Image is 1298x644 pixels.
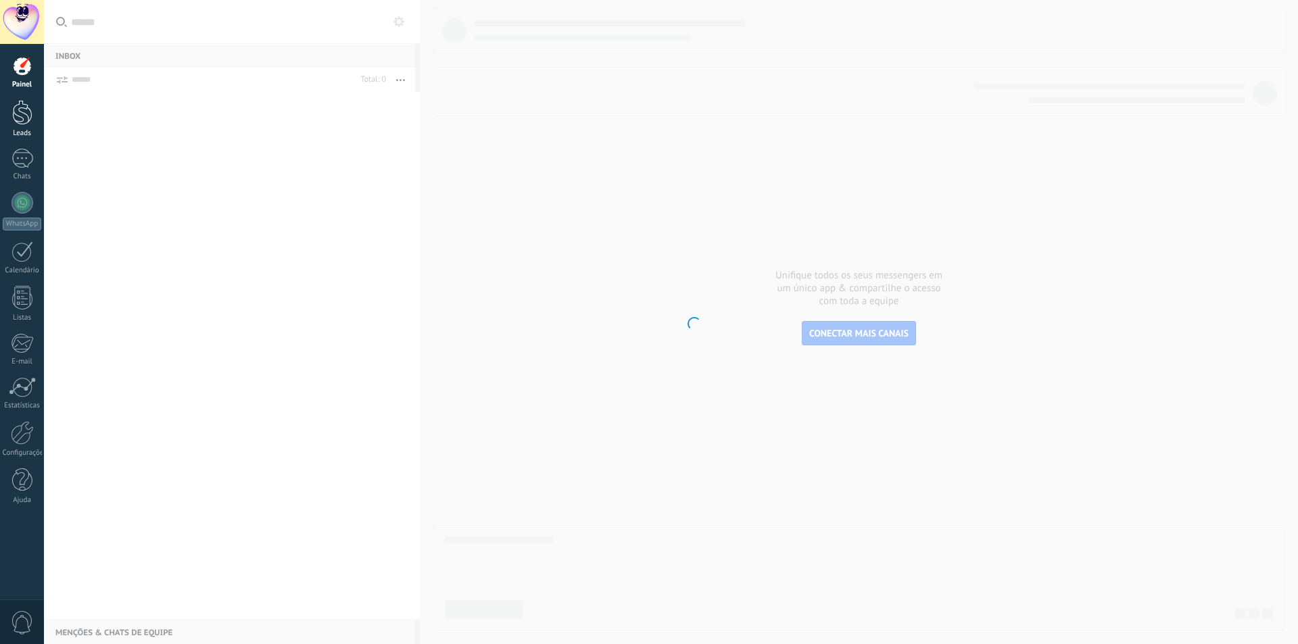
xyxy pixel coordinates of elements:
div: Leads [3,129,42,138]
div: Estatísticas [3,401,42,410]
div: WhatsApp [3,218,41,230]
div: Configurações [3,449,42,457]
div: Listas [3,314,42,322]
div: Ajuda [3,496,42,505]
div: Painel [3,80,42,89]
div: Calendário [3,266,42,275]
div: Chats [3,172,42,181]
div: E-mail [3,357,42,366]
